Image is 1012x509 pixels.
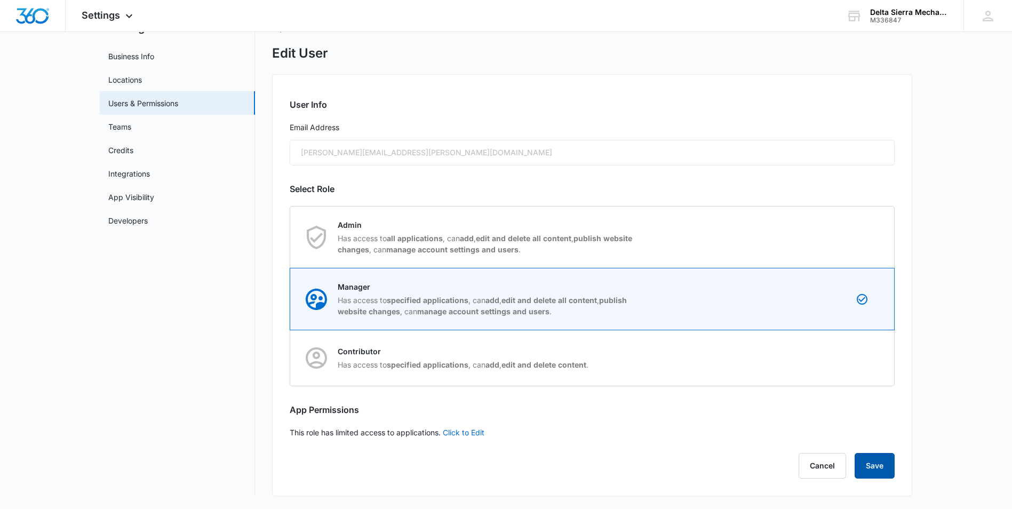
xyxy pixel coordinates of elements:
button: Cancel [799,453,846,479]
a: Teams [108,121,131,132]
strong: add [460,234,474,243]
span: Settings [82,10,120,21]
button: Save [855,453,895,479]
p: Contributor [338,346,588,357]
div: This role has limited access to applications. [272,74,912,496]
label: Email Address [290,122,895,133]
strong: edit and delete all content [476,234,571,243]
strong: specified applications [387,360,468,369]
a: Developers [108,215,148,226]
strong: add [485,360,499,369]
div: account name [870,8,948,17]
p: Has access to , can , , , can . [338,233,638,255]
div: account id [870,17,948,24]
a: Integrations [108,168,150,179]
p: Manager [338,281,638,292]
strong: add [485,296,499,305]
strong: all applications [387,234,443,243]
strong: edit and delete content [501,360,586,369]
h2: User Info [290,98,895,111]
a: Business Info [108,51,154,62]
strong: edit and delete all content [501,296,597,305]
p: Admin [338,219,638,230]
strong: manage account settings and users [417,307,549,316]
a: Credits [108,145,133,156]
a: App Visibility [108,192,154,203]
p: Has access to , can , . [338,359,588,370]
p: Has access to , can , , , can . [338,295,638,317]
a: Locations [108,74,142,85]
strong: manage account settings and users [386,245,519,254]
h1: Edit User [272,45,328,61]
h2: App Permissions [290,403,895,416]
strong: specified applications [387,296,468,305]
h2: Select Role [290,182,895,195]
a: Click to Edit [443,428,484,437]
a: Users & Permissions [108,98,178,109]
